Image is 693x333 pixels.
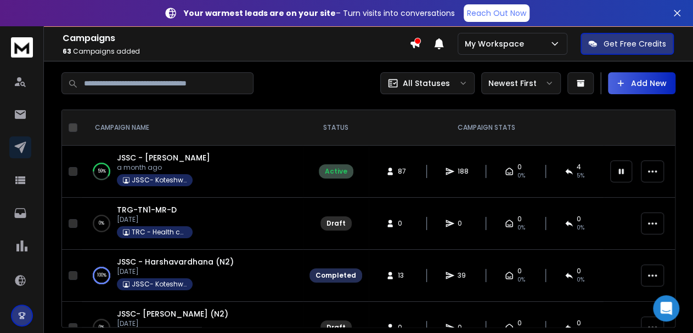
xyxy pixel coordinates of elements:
[577,163,581,171] span: 4
[517,267,521,275] span: 0
[82,146,303,198] td: 59%JSSC - [PERSON_NAME]a month agoJSSC- Koteshwar, [GEOGRAPHIC_DATA], Harshavardhana, [PERSON_NAM...
[184,8,455,19] p: – Turn visits into conversations
[458,323,469,332] span: 0
[63,32,409,45] h1: Campaigns
[467,8,526,19] p: Reach Out Now
[577,215,581,223] span: 0
[398,167,409,176] span: 87
[369,110,604,146] th: CAMPAIGN STATS
[117,256,234,267] a: JSSC - Harshavardhana (N2)
[117,163,210,172] p: a month ago
[132,280,187,289] p: JSSC- Koteshwar, [GEOGRAPHIC_DATA], Harshavardhana, [PERSON_NAME][GEOGRAPHIC_DATA]
[117,319,228,328] p: [DATE]
[517,275,525,284] span: 0%
[184,8,336,19] strong: Your warmest leads are on your site
[577,319,581,328] span: 0
[99,218,104,229] p: 0 %
[517,171,525,180] span: 0%
[398,323,409,332] span: 0
[517,163,521,171] span: 0
[608,72,675,94] button: Add New
[82,250,303,302] td: 100%JSSC - Harshavardhana (N2)[DATE]JSSC- Koteshwar, [GEOGRAPHIC_DATA], Harshavardhana, [PERSON_N...
[464,4,529,22] a: Reach Out Now
[326,323,346,332] div: Draft
[11,37,33,58] img: logo
[315,271,356,280] div: Completed
[653,295,679,321] div: Open Intercom Messenger
[82,198,303,250] td: 0%TRG-TN1-MR-D[DATE]TRC - Health care campaign
[82,110,303,146] th: CAMPAIGN NAME
[403,78,450,89] p: All Statuses
[481,72,561,94] button: Newest First
[132,228,187,237] p: TRC - Health care campaign
[458,219,469,228] span: 0
[458,167,469,176] span: 188
[303,110,369,146] th: STATUS
[398,219,409,228] span: 0
[117,204,177,215] a: TRG-TN1-MR-D
[117,152,210,163] a: JSSC - [PERSON_NAME]
[132,176,187,185] p: JSSC- Koteshwar, [GEOGRAPHIC_DATA], Harshavardhana, [PERSON_NAME][GEOGRAPHIC_DATA]
[517,319,521,328] span: 0
[63,47,409,56] p: Campaigns added
[99,322,104,333] p: 0 %
[604,38,666,49] p: Get Free Credits
[325,167,347,176] div: Active
[98,166,106,177] p: 59 %
[577,223,584,232] span: 0%
[117,215,193,224] p: [DATE]
[117,267,234,276] p: [DATE]
[577,275,584,284] span: 0 %
[577,171,584,180] span: 5 %
[465,38,528,49] p: My Workspace
[398,271,409,280] span: 13
[458,271,469,280] span: 39
[97,270,106,281] p: 100 %
[63,47,71,56] span: 63
[517,215,521,223] span: 0
[581,33,674,55] button: Get Free Credits
[117,308,228,319] a: JSSC- [PERSON_NAME] (N2)
[517,223,525,232] span: 0%
[326,219,346,228] div: Draft
[577,267,581,275] span: 0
